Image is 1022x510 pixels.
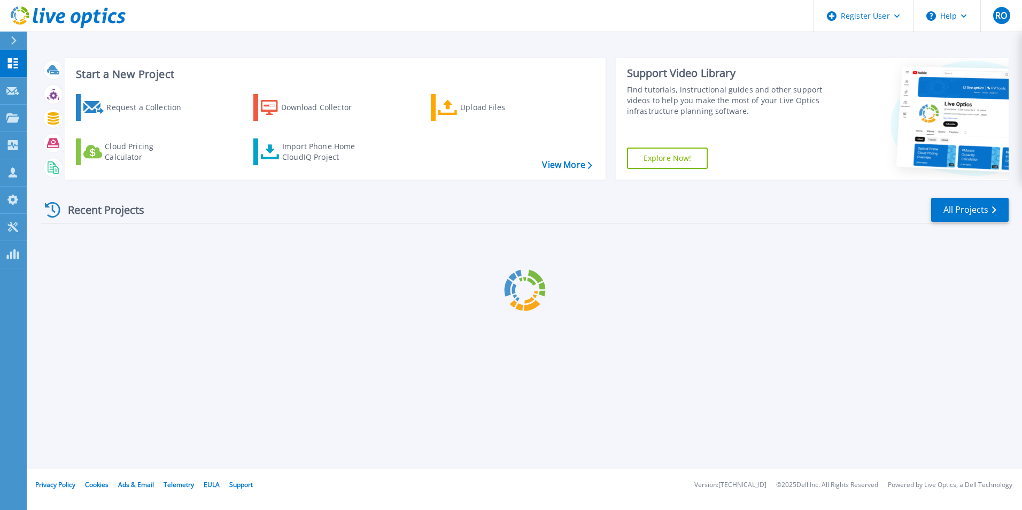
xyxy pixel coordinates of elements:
div: Import Phone Home CloudIQ Project [282,141,366,163]
a: All Projects [931,198,1009,222]
li: Powered by Live Optics, a Dell Technology [888,482,1012,489]
a: Telemetry [164,480,194,489]
div: Cloud Pricing Calculator [105,141,190,163]
div: Find tutorials, instructional guides and other support videos to help you make the most of your L... [627,84,827,117]
a: Explore Now! [627,148,708,169]
a: EULA [204,480,220,489]
h3: Start a New Project [76,68,592,80]
li: © 2025 Dell Inc. All Rights Reserved [776,482,878,489]
a: Privacy Policy [35,480,75,489]
div: Recent Projects [41,197,159,223]
div: Upload Files [460,97,546,118]
a: Ads & Email [118,480,154,489]
a: Support [229,480,253,489]
a: Download Collector [253,94,373,121]
span: RO [995,11,1007,20]
a: View More [542,160,592,170]
a: Upload Files [431,94,550,121]
div: Request a Collection [106,97,192,118]
a: Request a Collection [76,94,195,121]
a: Cloud Pricing Calculator [76,138,195,165]
li: Version: [TECHNICAL_ID] [694,482,766,489]
div: Support Video Library [627,66,827,80]
div: Download Collector [281,97,367,118]
a: Cookies [85,480,109,489]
